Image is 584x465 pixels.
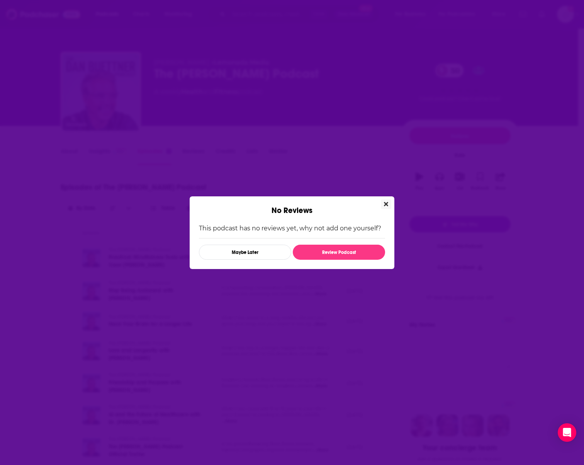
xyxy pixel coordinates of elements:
button: Review Podcast [293,245,385,260]
button: Maybe Later [199,245,291,260]
button: Close [381,199,391,209]
div: No Reviews [190,196,394,215]
p: This podcast has no reviews yet, why not add one yourself? [199,225,385,232]
div: Open Intercom Messenger [558,423,576,442]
